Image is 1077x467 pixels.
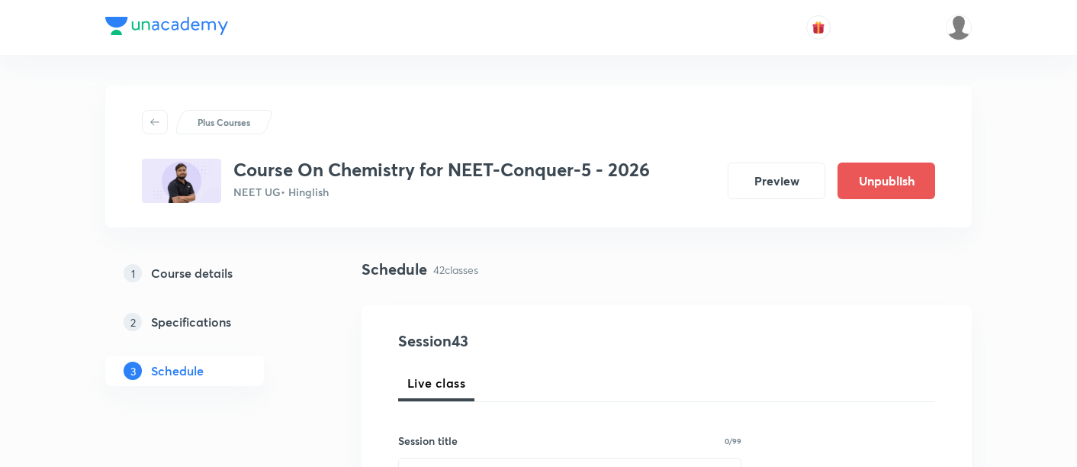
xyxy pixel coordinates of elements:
[198,115,250,129] p: Plus Courses
[407,374,465,392] span: Live class
[233,159,650,181] h3: Course On Chemistry for NEET-Conquer-5 - 2026
[124,264,142,282] p: 1
[151,362,204,380] h5: Schedule
[362,258,427,281] h4: Schedule
[728,163,825,199] button: Preview
[398,433,458,449] h6: Session title
[105,258,313,288] a: 1Course details
[806,15,831,40] button: avatar
[812,21,825,34] img: avatar
[105,17,228,35] img: Company Logo
[433,262,478,278] p: 42 classes
[124,313,142,331] p: 2
[142,159,221,203] img: B038B60B-D1F3-4CA8-B951-30DD0F2A91A8_plus.png
[105,17,228,39] a: Company Logo
[725,437,741,445] p: 0/99
[398,330,677,353] h4: Session 43
[837,163,935,199] button: Unpublish
[124,362,142,380] p: 3
[151,313,231,331] h5: Specifications
[151,264,233,282] h5: Course details
[946,14,972,40] img: Mustafa kamal
[233,184,650,200] p: NEET UG • Hinglish
[105,307,313,337] a: 2Specifications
